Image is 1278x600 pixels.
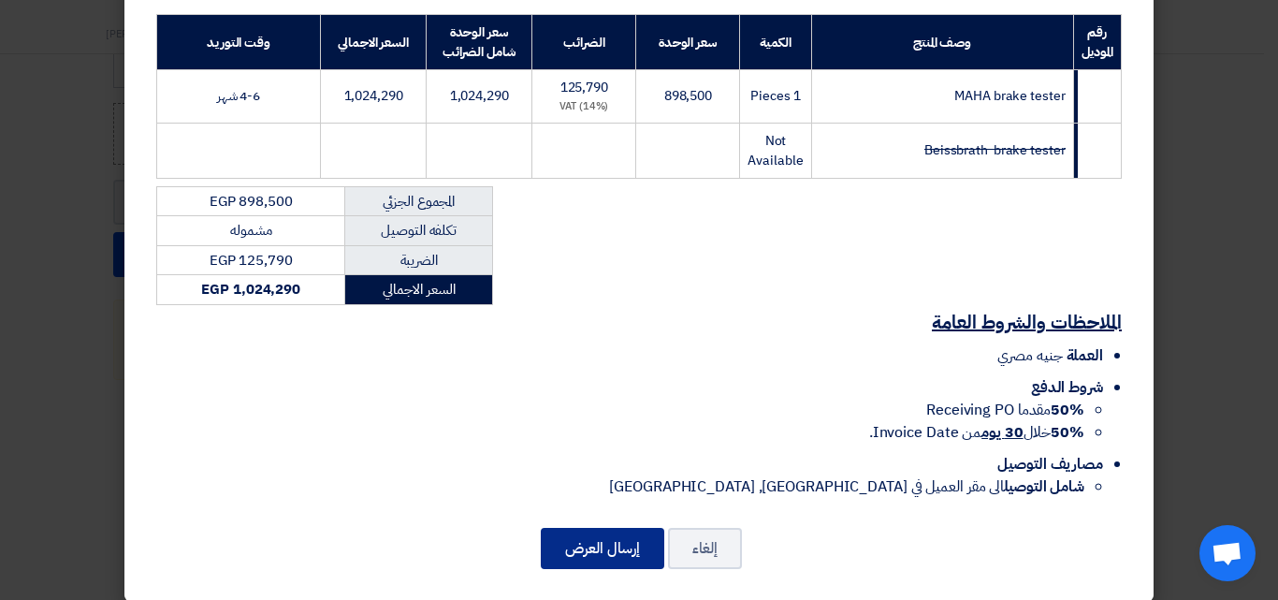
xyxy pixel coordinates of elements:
td: الضريبة [345,245,493,275]
td: EGP 898,500 [157,186,345,216]
span: مصاريف التوصيل [997,453,1103,476]
span: مقدما Receiving PO [926,399,1084,421]
u: 30 يوم [981,421,1023,444]
th: رقم الموديل [1073,15,1121,70]
strong: 50% [1051,421,1084,444]
td: تكلفه التوصيل [345,216,493,246]
th: سعر الوحدة شامل الضرائب [427,15,532,70]
span: خلال من Invoice Date. [869,421,1084,444]
span: 898,500 [664,86,712,106]
span: Not Available [748,131,803,170]
span: 125,790 [560,78,608,97]
u: الملاحظات والشروط العامة [932,308,1122,336]
span: شروط الدفع [1031,376,1103,399]
li: الى مقر العميل في [GEOGRAPHIC_DATA], [GEOGRAPHIC_DATA] [156,476,1084,498]
span: جنيه مصري [997,344,1062,367]
span: MAHA brake tester [954,86,1065,106]
span: 1 Pieces [750,86,800,106]
span: العملة [1067,344,1103,367]
strike: Beissbrath brake tester [924,140,1066,160]
span: 1,024,290 [344,86,403,106]
span: 1,024,290 [450,86,509,106]
span: مشموله [230,220,271,241]
strong: شامل التوصيل [1004,476,1084,498]
td: المجموع الجزئي [345,186,493,216]
th: وصف المنتج [811,15,1073,70]
th: الكمية [740,15,811,70]
span: 4-6 شهر [217,86,260,106]
span: EGP 125,790 [210,250,293,271]
button: إلغاء [668,528,742,569]
strong: EGP 1,024,290 [201,279,300,300]
th: سعر الوحدة [636,15,740,70]
div: (14%) VAT [540,99,628,115]
td: السعر الاجمالي [345,275,493,305]
div: Open chat [1199,525,1256,581]
th: السعر الاجمالي [321,15,427,70]
th: الضرائب [532,15,636,70]
strong: 50% [1051,399,1084,421]
button: إرسال العرض [541,528,664,569]
th: وقت التوريد [157,15,321,70]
